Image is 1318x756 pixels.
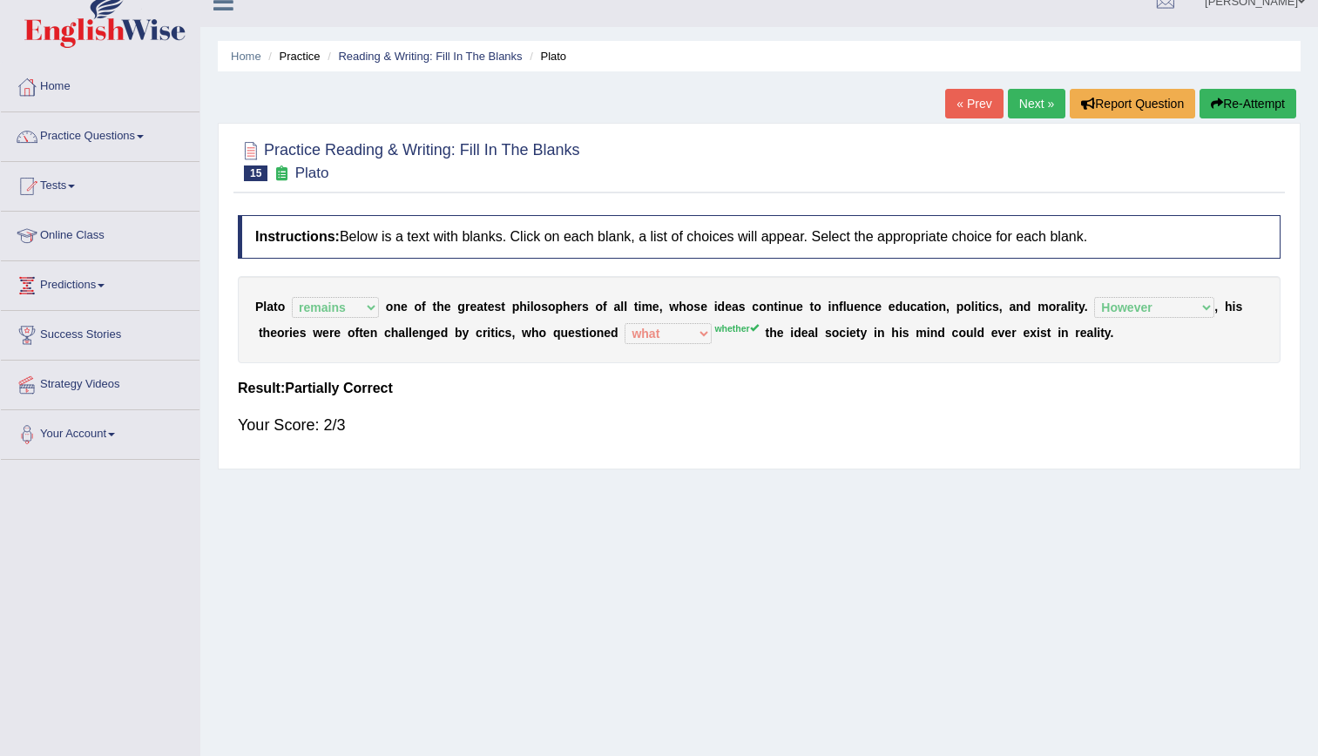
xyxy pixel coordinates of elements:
b: r [1056,300,1060,314]
small: Exam occurring question [272,165,290,182]
h4: Result: [238,381,1281,396]
b: n [1016,300,1024,314]
b: e [488,300,495,314]
b: i [1037,326,1040,340]
b: a [1009,300,1016,314]
b: n [877,326,885,340]
b: h [1225,300,1233,314]
b: r [483,326,487,340]
b: m [1038,300,1048,314]
b: , [1214,300,1218,314]
b: h [391,326,399,340]
b: l [1067,300,1071,314]
b: e [293,326,300,340]
b: d [718,300,726,314]
b: l [814,326,818,340]
b: e [571,300,578,314]
h2: Practice Reading & Writing: Fill In The Blanks [238,138,580,181]
b: c [952,326,959,340]
b: e [434,326,441,340]
b: d [441,326,449,340]
b: s [582,300,589,314]
b: e [652,300,659,314]
b: n [939,300,947,314]
b: t [501,300,505,314]
b: h [531,326,539,340]
b: P [255,300,263,314]
b: r [329,326,334,340]
b: i [289,326,293,340]
b: s [992,300,999,314]
b: e [270,326,277,340]
b: o [1049,300,1057,314]
b: h [563,300,571,314]
b: s [739,300,746,314]
b: l [620,300,624,314]
a: Your Account [1,410,199,454]
b: s [494,300,501,314]
b: f [603,300,607,314]
b: e [854,300,861,314]
b: e [796,300,803,314]
sup: whether [714,323,758,334]
b: e [334,326,341,340]
b: t [483,300,488,314]
b: e [1023,326,1030,340]
b: b [455,326,463,340]
b: n [393,300,401,314]
b: a [398,326,405,340]
b: e [889,300,896,314]
b: t [765,326,769,340]
b: t [923,300,928,314]
b: t [490,326,495,340]
b: l [405,326,409,340]
b: o [277,326,285,340]
b: l [1093,326,1097,340]
b: g [457,300,465,314]
b: a [1061,300,1068,314]
li: Practice [264,48,320,64]
b: w [669,300,679,314]
b: t [1074,300,1078,314]
b: t [582,326,586,340]
b: c [839,326,846,340]
b: l [531,300,534,314]
b: d [1024,300,1031,314]
b: l [263,300,267,314]
a: Online Class [1,212,199,255]
b: f [355,326,359,340]
a: Home [231,50,261,63]
b: i [846,326,849,340]
b: e [568,326,575,340]
b: l [971,300,975,314]
b: r [1075,326,1079,340]
b: a [808,326,815,340]
b: n [597,326,605,340]
b: d [794,326,801,340]
b: n [861,300,869,314]
b: h [679,300,686,314]
b: y [1105,326,1111,340]
b: t [1047,326,1051,340]
b: t [810,300,814,314]
b: e [604,326,611,340]
b: o [686,300,694,314]
b: d [977,326,984,340]
b: c [476,326,483,340]
b: c [985,300,992,314]
b: o [759,300,767,314]
b: i [982,300,985,314]
b: w [522,326,531,340]
b: u [560,326,568,340]
b: o [589,326,597,340]
b: p [956,300,964,314]
b: n [781,300,789,314]
b: d [896,300,903,314]
b: l [409,326,412,340]
b: p [512,300,520,314]
b: i [899,326,902,340]
h4: Below is a text with blanks. Click on each blank, a list of choices will appear. Select the appro... [238,215,1281,259]
b: r [577,300,581,314]
b: t [978,300,983,314]
b: u [966,326,974,340]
